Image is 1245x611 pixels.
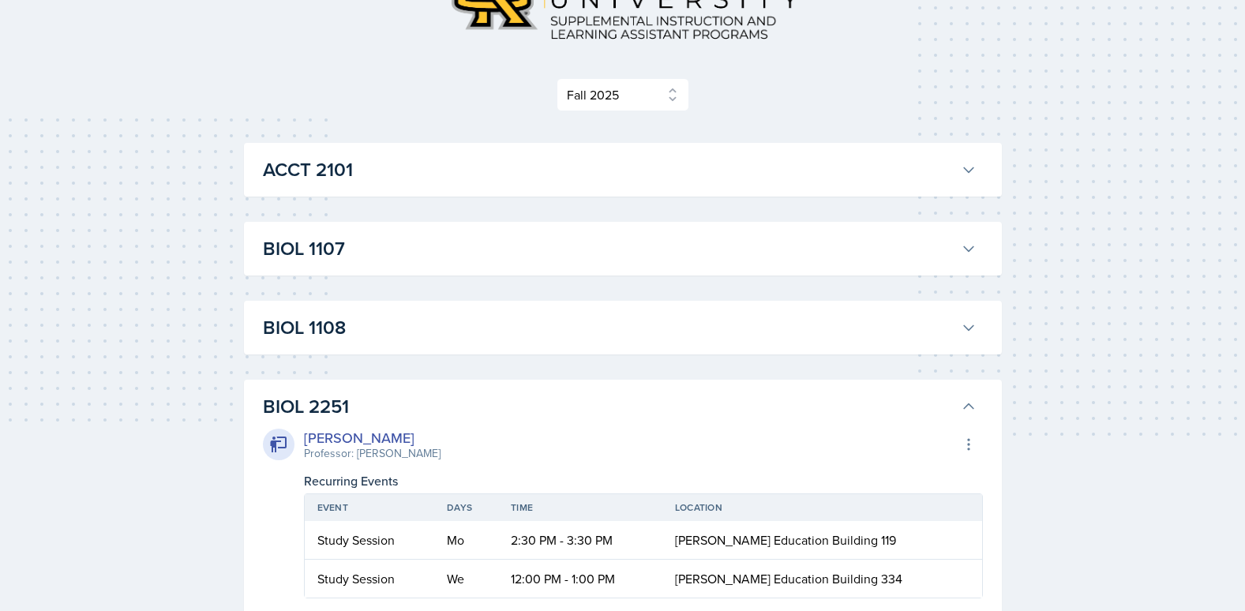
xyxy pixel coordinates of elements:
span: [PERSON_NAME] Education Building 334 [675,570,902,587]
span: [PERSON_NAME] Education Building 119 [675,531,896,549]
h3: BIOL 2251 [263,392,954,421]
th: Event [305,494,434,521]
div: Study Session [317,530,422,549]
div: Recurring Events [304,471,983,490]
button: ACCT 2101 [260,152,980,187]
th: Time [498,494,662,521]
div: Professor: [PERSON_NAME] [304,445,441,462]
button: BIOL 1107 [260,231,980,266]
td: 12:00 PM - 1:00 PM [498,560,662,598]
td: Mo [434,521,498,560]
h3: ACCT 2101 [263,156,954,184]
td: We [434,560,498,598]
div: [PERSON_NAME] [304,427,441,448]
button: BIOL 2251 [260,389,980,424]
h3: BIOL 1108 [263,313,954,342]
th: Days [434,494,498,521]
h3: BIOL 1107 [263,234,954,263]
th: Location [662,494,982,521]
button: BIOL 1108 [260,310,980,345]
td: 2:30 PM - 3:30 PM [498,521,662,560]
div: Study Session [317,569,422,588]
